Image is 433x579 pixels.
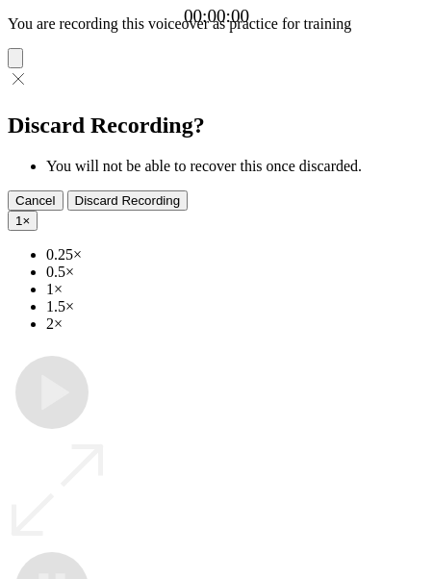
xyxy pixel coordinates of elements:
a: 00:00:00 [184,6,249,27]
li: 0.25× [46,246,425,264]
button: 1× [8,211,38,231]
li: You will not be able to recover this once discarded. [46,158,425,175]
li: 2× [46,315,425,333]
button: Discard Recording [67,190,189,211]
span: 1 [15,214,22,228]
li: 1.5× [46,298,425,315]
li: 0.5× [46,264,425,281]
h2: Discard Recording? [8,113,425,138]
button: Cancel [8,190,64,211]
p: You are recording this voiceover as practice for training [8,15,425,33]
li: 1× [46,281,425,298]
